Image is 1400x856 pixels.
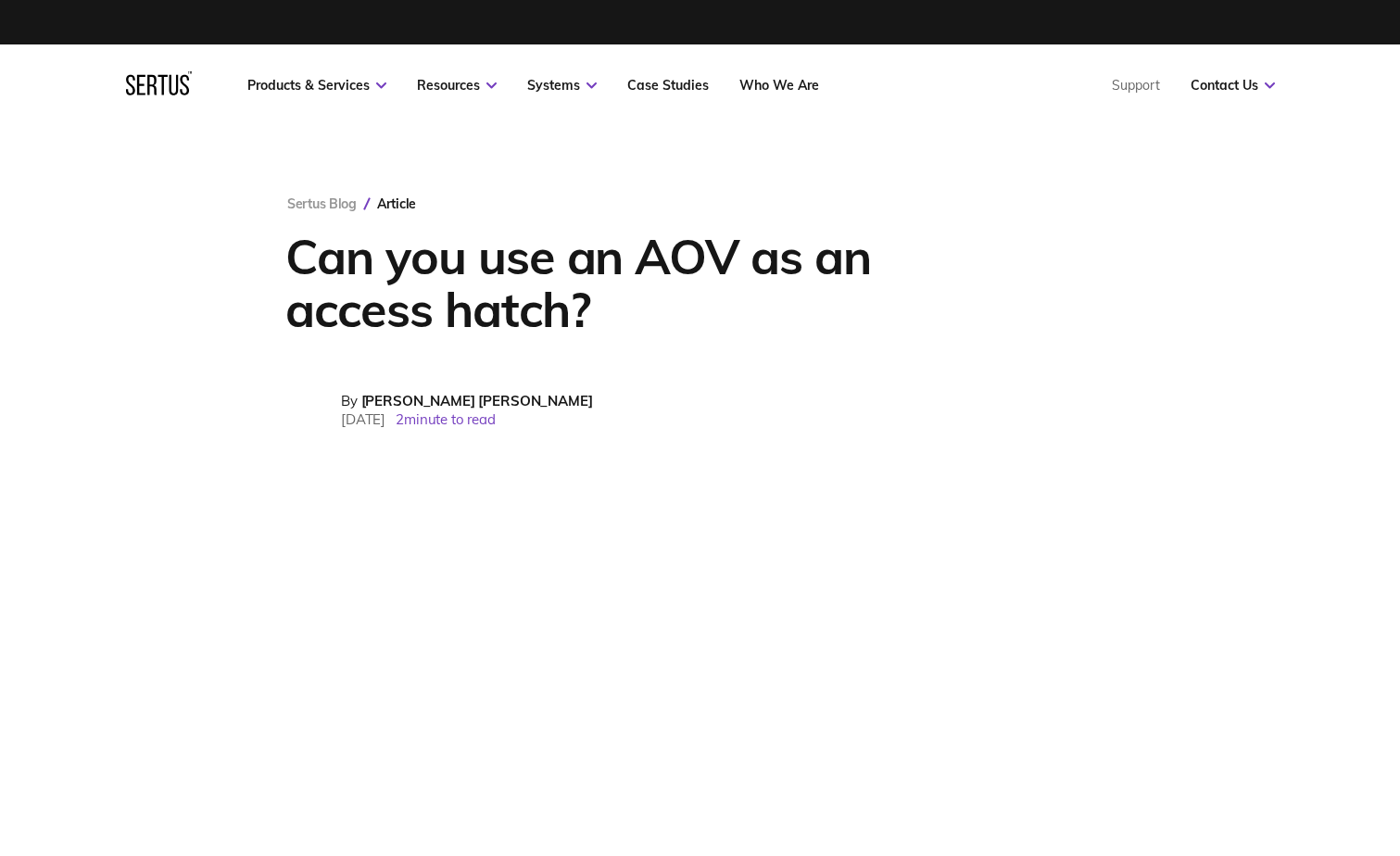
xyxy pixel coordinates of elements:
[361,392,593,409] span: [PERSON_NAME] [PERSON_NAME]
[285,230,994,335] h1: Can you use an AOV as an access hatch?
[396,410,496,428] span: 2 minute to read
[1191,77,1275,94] a: Contact Us
[287,195,357,212] a: Sertus Blog
[627,77,709,94] a: Case Studies
[527,77,597,94] a: Systems
[247,77,386,94] a: Products & Services
[1112,77,1160,94] a: Support
[341,392,593,409] div: By
[739,77,819,94] a: Who We Are
[341,410,385,428] span: [DATE]
[417,77,497,94] a: Resources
